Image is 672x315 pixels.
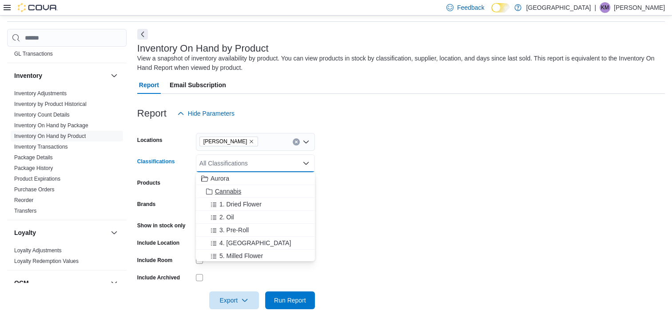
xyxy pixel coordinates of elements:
span: GL Transactions [14,50,53,57]
span: 4. [GEOGRAPHIC_DATA] [219,238,291,247]
span: Inventory On Hand by Package [14,122,88,129]
span: Package Details [14,154,53,161]
button: 4. [GEOGRAPHIC_DATA] [196,237,315,250]
div: View a snapshot of inventory availability by product. You can view products in stock by classific... [137,54,660,73]
h3: Inventory [14,71,42,80]
span: 1. Dried Flower [219,200,262,209]
span: 2. Oil [219,213,234,222]
h3: Loyalty [14,228,36,237]
a: Inventory Transactions [14,144,68,150]
label: Include Room [137,257,172,264]
span: Aurora Cannabis [199,137,258,146]
a: Package Details [14,154,53,161]
button: Next [137,29,148,40]
img: Cova [18,3,58,12]
button: Aurora [196,172,315,185]
div: Finance [7,38,127,63]
button: Export [209,291,259,309]
span: Product Expirations [14,175,60,182]
a: Loyalty Redemption Values [14,258,79,264]
label: Brands [137,201,155,208]
button: 1. Dried Flower [196,198,315,211]
span: Inventory Adjustments [14,90,67,97]
a: Inventory On Hand by Package [14,122,88,129]
label: Locations [137,137,163,144]
button: Clear input [293,138,300,145]
span: Loyalty Adjustments [14,247,62,254]
span: Inventory by Product Historical [14,101,87,108]
a: Inventory Count Details [14,112,70,118]
label: Include Location [137,239,179,246]
a: Inventory On Hand by Product [14,133,86,139]
label: Classifications [137,158,175,165]
span: Run Report [274,296,306,305]
div: Loyalty [7,245,127,270]
span: Email Subscription [170,76,226,94]
button: 2. Oil [196,211,315,224]
span: Feedback [457,3,484,12]
a: Purchase Orders [14,186,55,193]
p: | [594,2,596,13]
button: Hide Parameters [174,105,238,122]
button: Loyalty [109,227,119,238]
button: Cannabis [196,185,315,198]
div: Kevin McLeod [600,2,610,13]
label: Show in stock only [137,222,186,229]
h3: Report [137,108,167,119]
span: Inventory On Hand by Product [14,133,86,140]
span: Hide Parameters [188,109,235,118]
span: Loyalty Redemption Values [14,258,79,265]
a: Inventory by Product Historical [14,101,87,107]
span: Export [215,291,254,309]
p: [PERSON_NAME] [614,2,665,13]
span: 3. Pre-Roll [219,226,249,234]
span: Inventory Transactions [14,143,68,150]
span: Aurora [211,174,229,183]
button: Open list of options [302,138,310,145]
span: Reorder [14,197,33,204]
a: Product Expirations [14,176,60,182]
button: OCM [14,279,107,287]
a: GL Transactions [14,51,53,57]
a: Loyalty Adjustments [14,247,62,254]
span: [PERSON_NAME] [203,137,247,146]
button: OCM [109,278,119,288]
span: Purchase Orders [14,186,55,193]
button: Remove Aurora Cannabis from selection in this group [249,139,254,144]
p: [GEOGRAPHIC_DATA] [526,2,591,13]
input: Dark Mode [491,3,510,12]
a: Reorder [14,197,33,203]
span: Cannabis [215,187,241,196]
a: Transfers [14,208,36,214]
span: 5. Milled Flower [219,251,263,260]
button: 3. Pre-Roll [196,224,315,237]
button: Close list of options [302,160,310,167]
button: Run Report [265,291,315,309]
h3: OCM [14,279,29,287]
h3: Inventory On Hand by Product [137,43,269,54]
button: Inventory [109,70,119,81]
span: Inventory Count Details [14,111,70,118]
span: Package History [14,165,53,172]
div: Inventory [7,88,127,220]
a: Inventory Adjustments [14,90,67,97]
button: Inventory [14,71,107,80]
a: Package History [14,165,53,171]
span: Report [139,76,159,94]
label: Products [137,179,160,186]
button: Loyalty [14,228,107,237]
span: Dark Mode [491,12,492,13]
label: Include Archived [137,274,180,281]
button: 5. Milled Flower [196,250,315,262]
span: KM [601,2,609,13]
